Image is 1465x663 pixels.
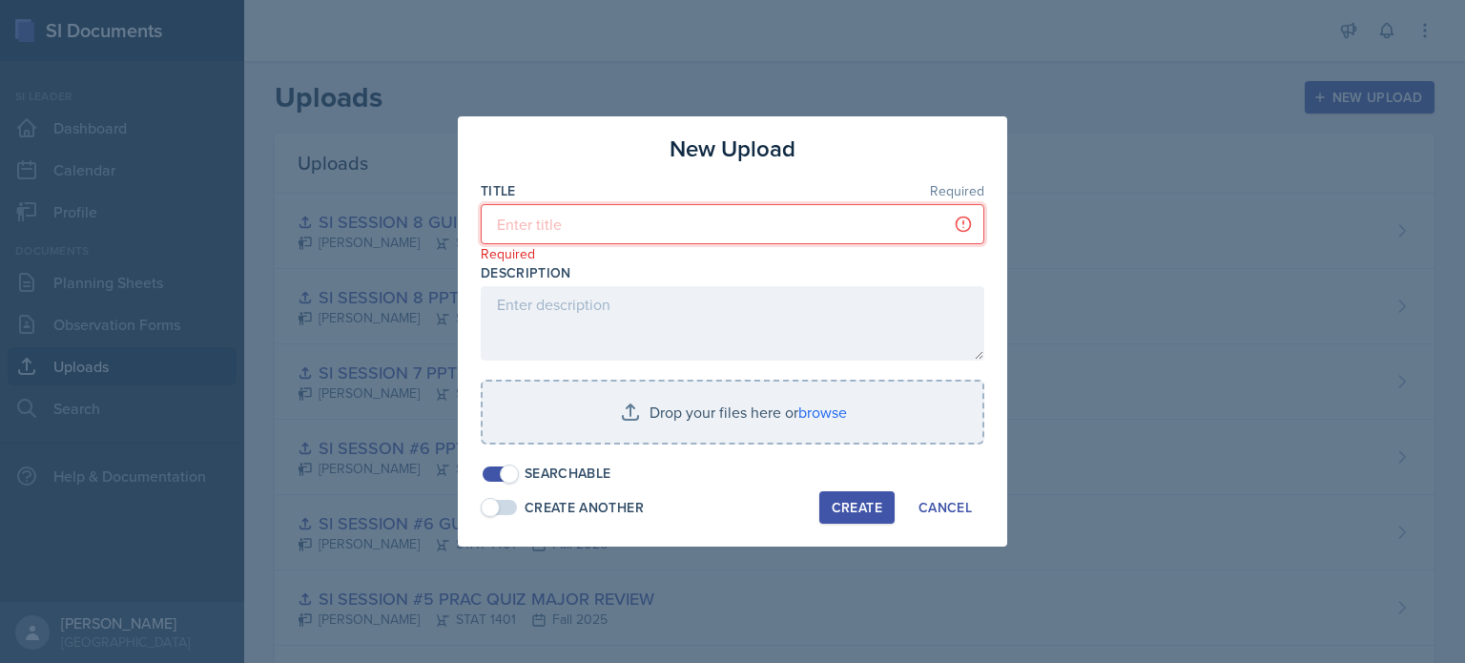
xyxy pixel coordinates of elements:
div: Create [832,500,882,515]
span: Required [930,184,984,197]
div: Create Another [525,498,644,518]
div: Searchable [525,464,611,484]
input: Enter title [481,204,984,244]
button: Create [819,491,895,524]
p: Required [481,244,984,263]
label: Title [481,181,516,200]
button: Cancel [906,491,984,524]
h3: New Upload [670,132,795,166]
div: Cancel [918,500,972,515]
label: Description [481,263,571,282]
